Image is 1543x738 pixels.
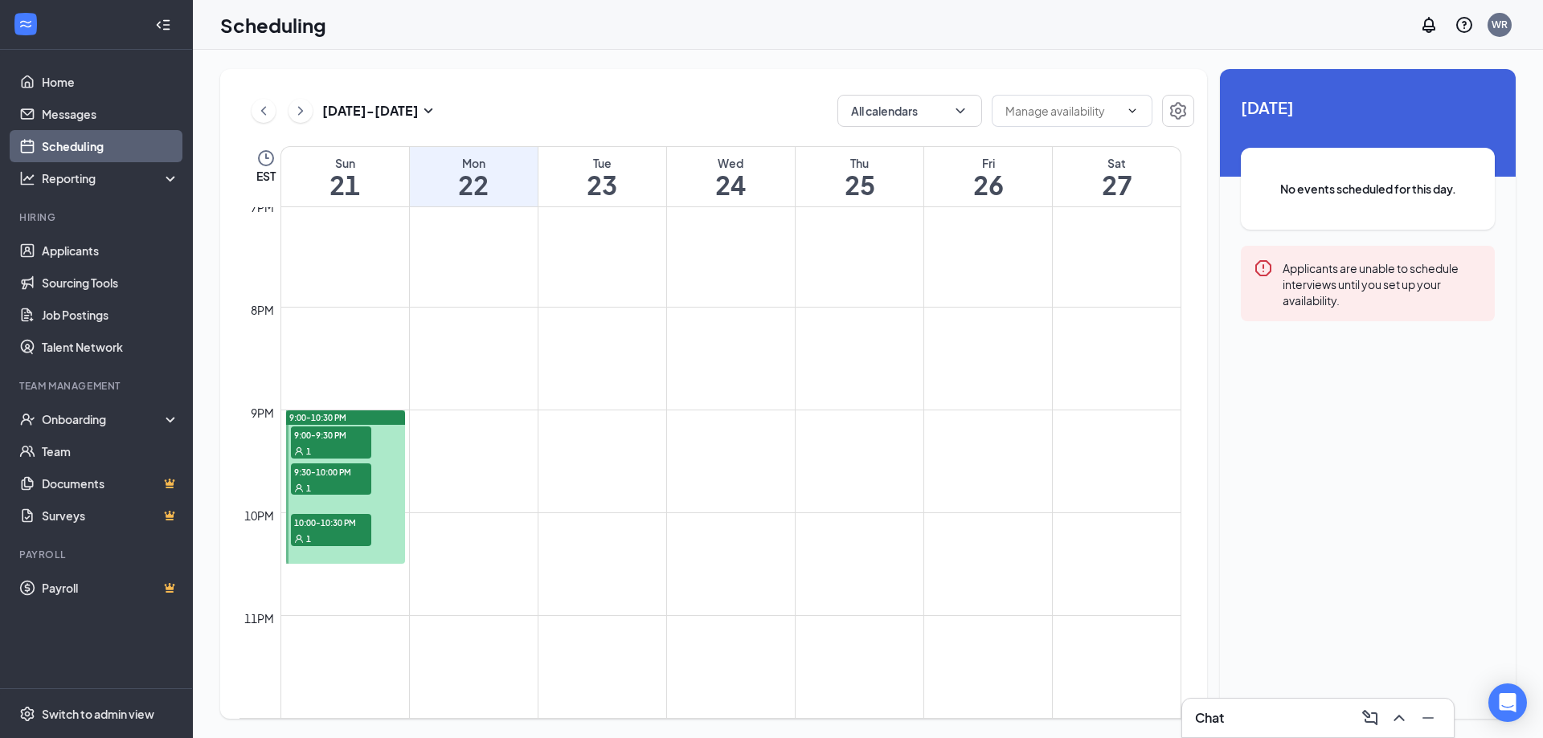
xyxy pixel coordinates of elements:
[1419,15,1439,35] svg: Notifications
[42,299,179,331] a: Job Postings
[220,11,326,39] h1: Scheduling
[1195,709,1224,727] h3: Chat
[1488,683,1527,722] div: Open Intercom Messenger
[252,99,276,123] button: ChevronLeft
[42,467,179,499] a: DocumentsCrown
[924,171,1052,198] h1: 26
[410,147,538,206] a: September 22, 2025
[306,533,311,544] span: 1
[42,572,179,604] a: PayrollCrown
[248,301,277,319] div: 8pm
[19,548,176,561] div: Payroll
[306,446,311,457] span: 1
[322,102,419,120] h3: [DATE] - [DATE]
[19,379,176,393] div: Team Management
[256,168,276,184] span: EST
[248,404,277,422] div: 9pm
[538,155,666,171] div: Tue
[306,483,311,494] span: 1
[1053,147,1181,206] a: September 27, 2025
[1053,155,1181,171] div: Sat
[1169,101,1188,120] svg: Settings
[42,499,179,532] a: SurveysCrown
[256,149,276,168] svg: Clock
[924,155,1052,171] div: Fri
[19,411,35,427] svg: UserCheck
[1162,95,1194,127] button: Settings
[291,463,371,479] span: 9:30-10:00 PM
[1415,705,1441,731] button: Minimize
[42,706,154,722] div: Switch to admin view
[796,155,923,171] div: Thu
[281,155,409,171] div: Sun
[796,171,923,198] h1: 25
[419,101,438,120] svg: SmallChevronDown
[667,171,795,198] h1: 24
[1455,15,1474,35] svg: QuestionInfo
[294,534,304,544] svg: User
[42,331,179,363] a: Talent Network
[1283,259,1482,308] div: Applicants are unable to schedule interviews until you set up your availability.
[924,147,1052,206] a: September 26, 2025
[1418,708,1438,728] svg: Minimize
[42,66,179,98] a: Home
[18,16,34,32] svg: WorkstreamLogo
[241,610,277,627] div: 11pm
[1005,102,1119,120] input: Manage availability
[667,147,795,206] a: September 24, 2025
[294,483,304,493] svg: User
[796,147,923,206] a: September 25, 2025
[256,101,272,120] svg: ChevronLeft
[291,426,371,442] span: 9:00-9:30 PM
[1390,708,1409,728] svg: ChevronUp
[538,171,666,198] h1: 23
[19,210,176,224] div: Hiring
[248,198,277,216] div: 7pm
[42,411,166,427] div: Onboarding
[241,507,277,524] div: 10pm
[837,95,982,127] button: All calendarsChevronDown
[293,101,309,120] svg: ChevronRight
[42,435,179,467] a: Team
[1273,180,1463,198] span: No events scheduled for this day.
[294,446,304,456] svg: User
[1241,95,1495,120] span: [DATE]
[281,171,409,198] h1: 21
[291,514,371,530] span: 10:00-10:30 PM
[538,147,666,206] a: September 23, 2025
[1357,705,1383,731] button: ComposeMessage
[1126,104,1139,117] svg: ChevronDown
[1254,259,1273,278] svg: Error
[42,234,179,267] a: Applicants
[667,155,795,171] div: Wed
[289,412,346,423] span: 9:00-10:30 PM
[410,155,538,171] div: Mon
[281,147,409,206] a: September 21, 2025
[1386,705,1412,731] button: ChevronUp
[19,170,35,186] svg: Analysis
[42,170,180,186] div: Reporting
[155,17,171,33] svg: Collapse
[42,130,179,162] a: Scheduling
[289,99,313,123] button: ChevronRight
[410,171,538,198] h1: 22
[1053,171,1181,198] h1: 27
[42,98,179,130] a: Messages
[1492,18,1508,31] div: WR
[19,706,35,722] svg: Settings
[1361,708,1380,728] svg: ComposeMessage
[952,103,968,119] svg: ChevronDown
[42,267,179,299] a: Sourcing Tools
